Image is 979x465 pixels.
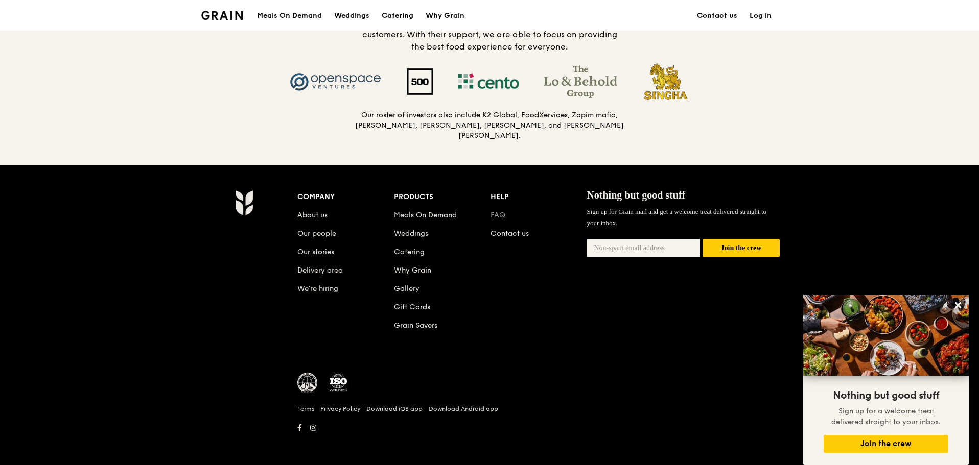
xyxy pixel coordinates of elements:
a: Contact us [691,1,743,31]
a: Log in [743,1,778,31]
a: Our stories [297,248,334,256]
div: Weddings [334,1,369,31]
a: Grain Savers [394,321,437,330]
img: ISO Certified [328,373,348,393]
img: DSC07876-Edit02-Large.jpeg [803,295,969,376]
a: Gallery [394,284,419,293]
div: Catering [382,1,413,31]
span: Nothing but good stuff [587,189,685,201]
span: Sign up for Grain mail and get a welcome treat delivered straight to your inbox. [587,208,766,227]
h5: Our roster of investors also include K2 Global, FoodXervices, Zopim mafia, [PERSON_NAME], [PERSON... [355,110,624,141]
h6: Revision [195,435,784,443]
a: Privacy Policy [320,405,360,413]
a: Gift Cards [394,303,430,311]
div: Help [491,190,587,204]
img: Grain [235,190,253,215]
a: Delivery area [297,266,343,275]
a: FAQ [491,211,505,219]
a: Contact us [491,229,529,238]
div: Why Grain [426,1,464,31]
a: Weddings [394,229,428,238]
img: Singha [630,61,703,102]
button: Close [950,297,966,313]
img: The Lo & Behold Group [531,65,630,98]
span: Nothing but good stuff [833,389,939,402]
a: Meals On Demand [394,211,457,219]
span: Sign up for a welcome treat delivered straight to your inbox. [831,407,941,426]
a: About us [297,211,328,219]
a: Why Grain [394,266,431,275]
img: Grain [201,11,243,20]
input: Non-spam email address [587,239,700,257]
img: MUIS Halal Certified [297,373,318,393]
img: Openspace Ventures [277,65,394,98]
a: Terms [297,405,314,413]
a: Weddings [328,1,376,31]
button: Join the crew [824,435,948,453]
a: Download iOS app [366,405,423,413]
button: Join the crew [703,239,780,258]
span: Like us, our investors believe in high standards and delighting customers. With their support, we... [362,17,617,52]
img: 500 Startups [394,68,446,95]
div: Meals On Demand [257,1,322,31]
div: Company [297,190,394,204]
a: We’re hiring [297,284,338,293]
a: Download Android app [429,405,498,413]
a: Why Grain [419,1,471,31]
a: Our people [297,229,336,238]
div: Products [394,190,491,204]
a: Catering [394,248,425,256]
a: Catering [376,1,419,31]
img: Cento Ventures [446,65,531,98]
